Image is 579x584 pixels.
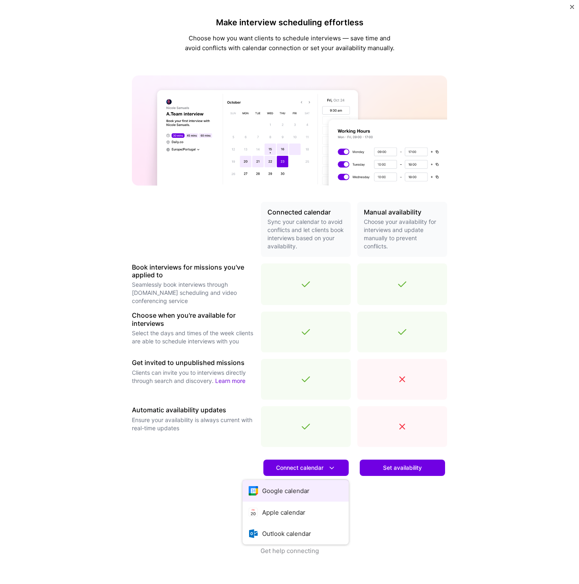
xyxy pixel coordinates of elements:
h4: Make interview scheduling effortless [183,18,396,27]
button: Google calendar [243,480,349,502]
h3: Manual availability [364,208,441,216]
span: Connect calendar [276,464,336,472]
button: Close [570,5,574,13]
p: Select the days and times of the week clients are able to schedule interviews with you [132,329,254,345]
p: Ensure your availability is always current with real-time updates [132,416,254,432]
i: icon DownArrowWhite [327,464,336,472]
a: Learn more [263,479,349,496]
h3: Book interviews for missions you've applied to [132,263,254,279]
p: Seamlessly book interviews through [DOMAIN_NAME] scheduling and video conferencing service [132,281,254,305]
h3: Get invited to unpublished missions [132,359,254,367]
a: Learn more [215,377,245,384]
p: Choose your availability for interviews and update manually to prevent conflicts. [364,218,441,250]
p: Choose how you want clients to schedule interviews — save time and avoid conflicts with calendar ... [183,33,396,53]
span: Set availability [383,464,422,472]
button: Get help connecting [261,546,319,571]
button: Outlook calendar [243,523,349,544]
h3: Connected calendar [267,208,344,216]
button: Apple calendar [243,502,349,523]
button: Connect calendar [263,460,349,476]
p: Clients can invite you to interviews directly through search and discovery. [132,369,254,385]
p: Sync your calendar to avoid conflicts and let clients book interviews based on your availability. [267,218,344,250]
i: icon AppleCalendar [249,508,258,517]
h3: Choose when you're available for interviews [132,312,254,327]
i: icon Google [249,486,258,496]
img: A.Team calendar banner [132,75,447,186]
h3: Automatic availability updates [132,406,254,414]
button: Set availability [360,460,445,476]
i: icon OutlookCalendar [249,529,258,538]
